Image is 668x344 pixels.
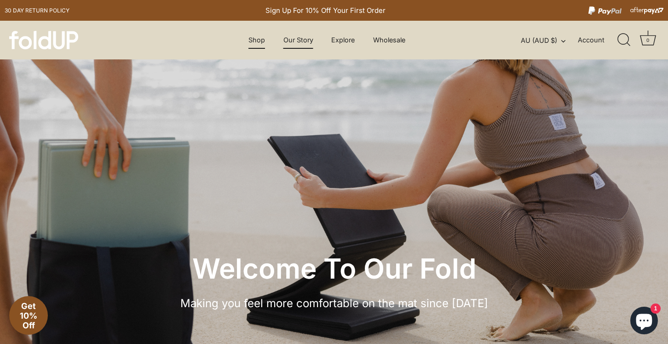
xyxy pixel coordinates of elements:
[628,307,661,337] inbox-online-store-chat: Shopify online store chat
[643,35,652,45] div: 0
[141,295,527,312] p: Making you feel more comfortable on the mat since [DATE]
[226,31,428,49] div: Primary navigation
[5,5,69,16] a: 30 day Return policy
[9,296,48,335] div: Get 10% Off
[20,301,37,330] span: Get 10% Off
[614,30,634,50] a: Search
[241,31,273,49] a: Shop
[365,31,414,49] a: Wholesale
[638,30,658,50] a: Cart
[9,31,78,49] img: foldUP
[521,36,576,45] button: AU (AUD $)
[323,31,363,49] a: Explore
[578,35,621,46] a: Account
[41,251,627,286] h1: Welcome To Our Fold
[276,31,322,49] a: Our Story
